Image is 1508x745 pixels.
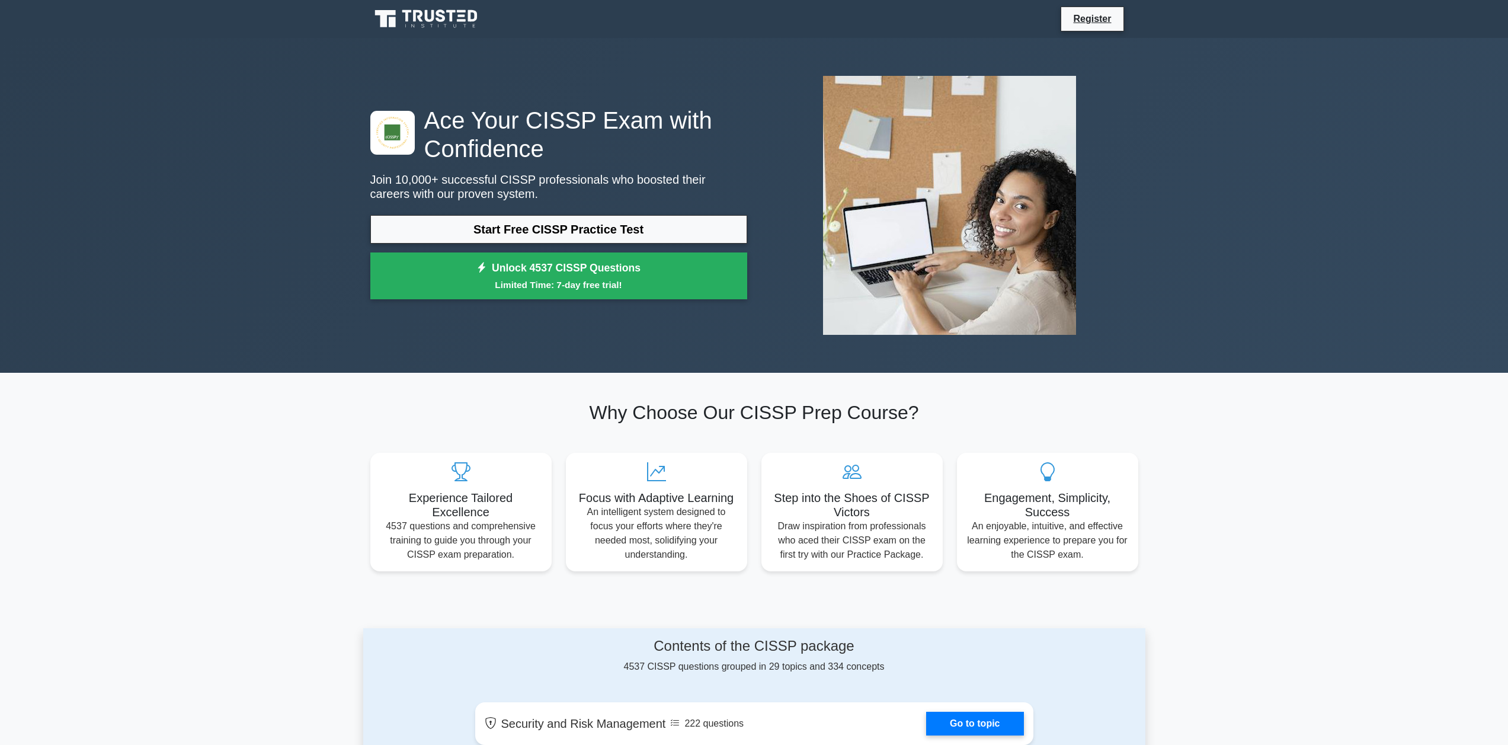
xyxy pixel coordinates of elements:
[575,505,738,562] p: An intelligent system designed to focus your efforts where they're needed most, solidifying your ...
[370,172,747,201] p: Join 10,000+ successful CISSP professionals who boosted their careers with our proven system.
[370,106,747,163] h1: Ace Your CISSP Exam with Confidence
[475,638,1033,674] div: 4537 CISSP questions grouped in 29 topics and 334 concepts
[771,491,933,519] h5: Step into the Shoes of CISSP Victors
[370,215,747,244] a: Start Free CISSP Practice Test
[370,252,747,300] a: Unlock 4537 CISSP QuestionsLimited Time: 7-day free trial!
[1066,11,1118,26] a: Register
[380,491,542,519] h5: Experience Tailored Excellence
[771,519,933,562] p: Draw inspiration from professionals who aced their CISSP exam on the first try with our Practice ...
[966,519,1129,562] p: An enjoyable, intuitive, and effective learning experience to prepare you for the CISSP exam.
[475,638,1033,655] h4: Contents of the CISSP package
[385,278,732,292] small: Limited Time: 7-day free trial!
[575,491,738,505] h5: Focus with Adaptive Learning
[966,491,1129,519] h5: Engagement, Simplicity, Success
[380,519,542,562] p: 4537 questions and comprehensive training to guide you through your CISSP exam preparation.
[370,401,1138,424] h2: Why Choose Our CISSP Prep Course?
[926,712,1023,736] a: Go to topic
